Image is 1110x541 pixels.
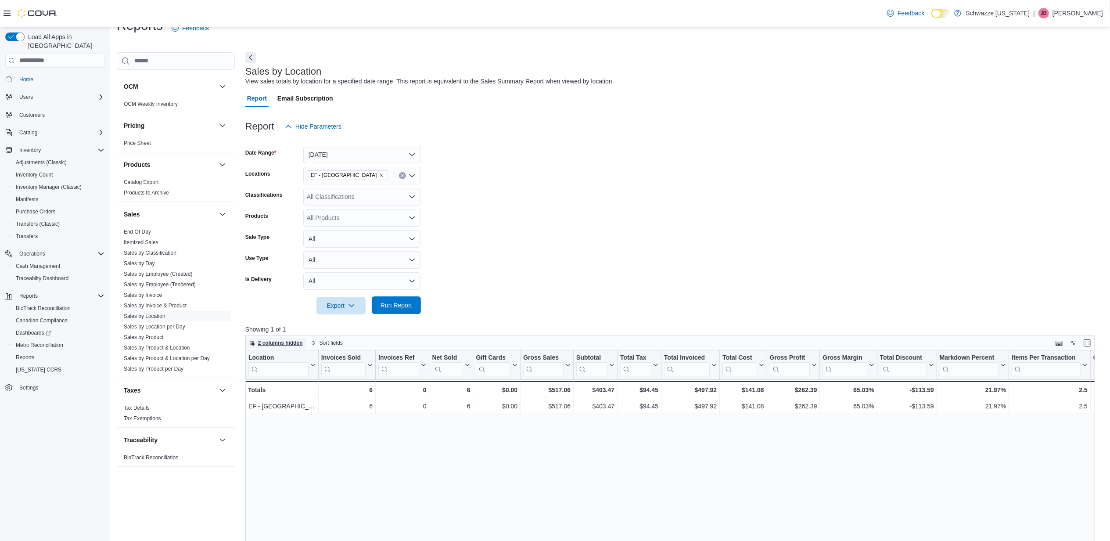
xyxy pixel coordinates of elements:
div: 21.97% [940,401,1006,411]
div: -$113.59 [880,385,934,395]
h3: Sales [124,210,140,219]
span: Catalog [16,127,104,138]
span: Feedback [898,9,924,18]
span: Cash Management [12,261,104,271]
input: Dark Mode [931,9,950,18]
label: Date Range [245,149,277,156]
span: Metrc Reconciliation [16,342,63,349]
button: Total Invoiced [664,353,717,376]
a: Feedback [884,4,928,22]
a: Tax Exemptions [124,415,161,422]
div: Jayden Burnette-Latzer [1038,8,1049,18]
span: Adjustments (Classic) [16,159,67,166]
span: Canadian Compliance [16,317,68,324]
button: Traceability [217,435,228,445]
button: Keyboard shortcuts [1054,338,1064,348]
div: $262.39 [769,385,817,395]
button: Pricing [217,120,228,131]
div: $517.06 [523,385,571,395]
div: OCM [117,99,235,113]
div: $0.00 [476,385,517,395]
button: Products [217,159,228,170]
span: Export [322,297,360,314]
div: Gross Profit [769,353,810,376]
button: All [303,230,421,248]
button: Operations [16,249,49,259]
span: Sales by Day [124,260,155,267]
span: Inventory Manager (Classic) [12,182,104,192]
button: Display options [1068,338,1078,348]
a: Manifests [12,194,42,205]
span: Sales by Product [124,334,164,341]
button: [US_STATE] CCRS [9,364,108,376]
h3: Traceability [124,436,158,444]
button: Total Discount [880,353,934,376]
span: Inventory Count [16,171,53,178]
span: Inventory [16,145,104,155]
button: [DATE] [303,146,421,163]
span: Sales by Employee (Created) [124,270,193,278]
span: Sort fields [320,339,343,346]
a: Traceabilty Dashboard [12,273,72,284]
span: Metrc Reconciliation [12,340,104,350]
span: Inventory [19,147,41,154]
a: Sales by Location [124,313,165,319]
button: Next [245,52,256,63]
button: All [303,251,421,269]
div: View sales totals by location for a specified date range. This report is equivalent to the Sales ... [245,77,614,86]
div: 6 [321,385,373,395]
div: Total Tax [620,353,651,376]
div: 2.5 [1012,385,1088,395]
button: Inventory [16,145,44,155]
button: Taxes [217,385,228,396]
span: BioTrack Reconciliation [12,303,104,314]
span: Price Sheet [124,140,151,147]
div: $497.92 [664,385,717,395]
span: Feedback [182,24,209,32]
button: Taxes [124,386,216,395]
a: Sales by Day [124,260,155,267]
div: Gross Sales [523,353,564,362]
a: Reports [12,352,38,363]
div: $403.47 [576,401,614,411]
label: Products [245,213,268,220]
div: Markdown Percent [940,353,999,376]
div: $497.92 [664,401,717,411]
span: EF - South Boulder [307,170,388,180]
span: OCM Weekly Inventory [124,101,178,108]
label: Sale Type [245,234,269,241]
div: Total Invoiced [664,353,710,362]
span: Home [16,74,104,85]
span: Home [19,76,33,83]
button: Customers [2,108,108,121]
a: OCM Weekly Inventory [124,101,178,107]
div: Pricing [117,138,235,152]
button: Transfers [9,230,108,242]
button: Total Tax [620,353,658,376]
button: Clear input [399,172,406,179]
label: Use Type [245,255,268,262]
button: Enter fullscreen [1082,338,1092,348]
button: Reports [2,290,108,302]
a: Canadian Compliance [12,315,71,326]
a: Sales by Product & Location per Day [124,355,210,361]
button: 2 columns hidden [246,338,306,348]
a: Feedback [168,19,212,37]
span: 2 columns hidden [258,339,303,346]
label: Is Delivery [245,276,272,283]
img: Cova [18,9,57,18]
button: Sort fields [307,338,346,348]
span: Reports [12,352,104,363]
button: Cash Management [9,260,108,272]
span: Sales by Location [124,313,165,320]
button: All [303,272,421,290]
div: -$113.59 [880,401,934,411]
button: Users [2,91,108,103]
span: Transfers [12,231,104,242]
span: Users [19,94,33,101]
div: 2.5 [1012,401,1088,411]
span: Customers [19,112,45,119]
h3: Sales by Location [245,66,322,77]
span: Reports [16,291,104,301]
div: Total Cost [722,353,757,376]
